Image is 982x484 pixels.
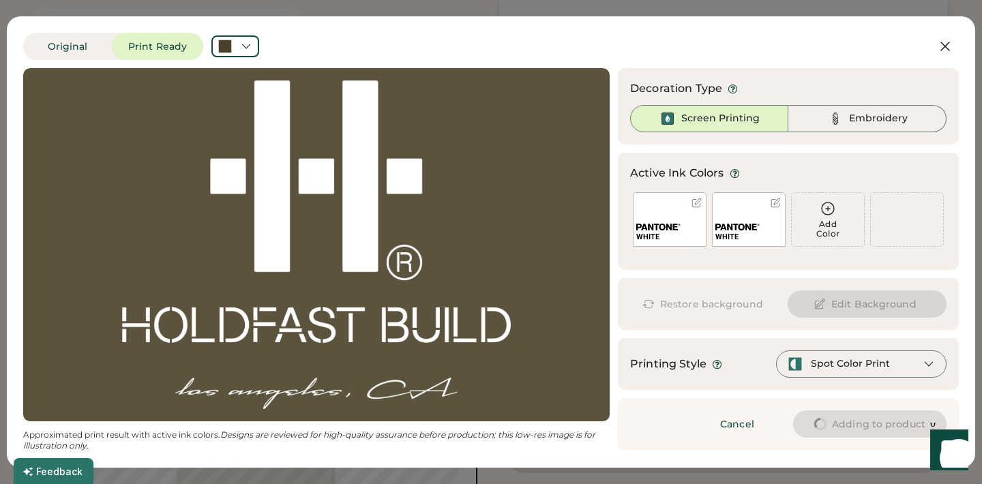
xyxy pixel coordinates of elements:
[630,290,779,318] button: Restore background
[630,356,706,372] div: Printing Style
[788,357,803,372] img: spot-color-green.svg
[793,410,947,438] button: Adding to product
[917,423,976,481] iframe: Front Chat
[23,429,610,451] div: Approximated print result with active ink colors.
[689,410,785,438] button: Cancel
[827,110,844,127] img: Thread%20-%20Unselected.svg
[681,112,760,125] div: Screen Printing
[23,33,112,60] button: Original
[792,220,864,239] div: Add Color
[636,224,681,230] img: 1024px-Pantone_logo.svg.png
[811,357,890,371] div: Spot Color Print
[715,224,760,230] img: 1024px-Pantone_logo.svg.png
[715,232,782,242] div: WHITE
[659,110,676,127] img: Ink%20-%20Selected.svg
[788,290,947,318] button: Edit Background
[112,33,203,60] button: Print Ready
[23,429,597,451] em: Designs are reviewed for high-quality assurance before production; this low-res image is for illu...
[630,165,724,181] div: Active Ink Colors
[630,80,722,97] div: Decoration Type
[636,232,703,242] div: WHITE
[849,112,908,125] div: Embroidery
